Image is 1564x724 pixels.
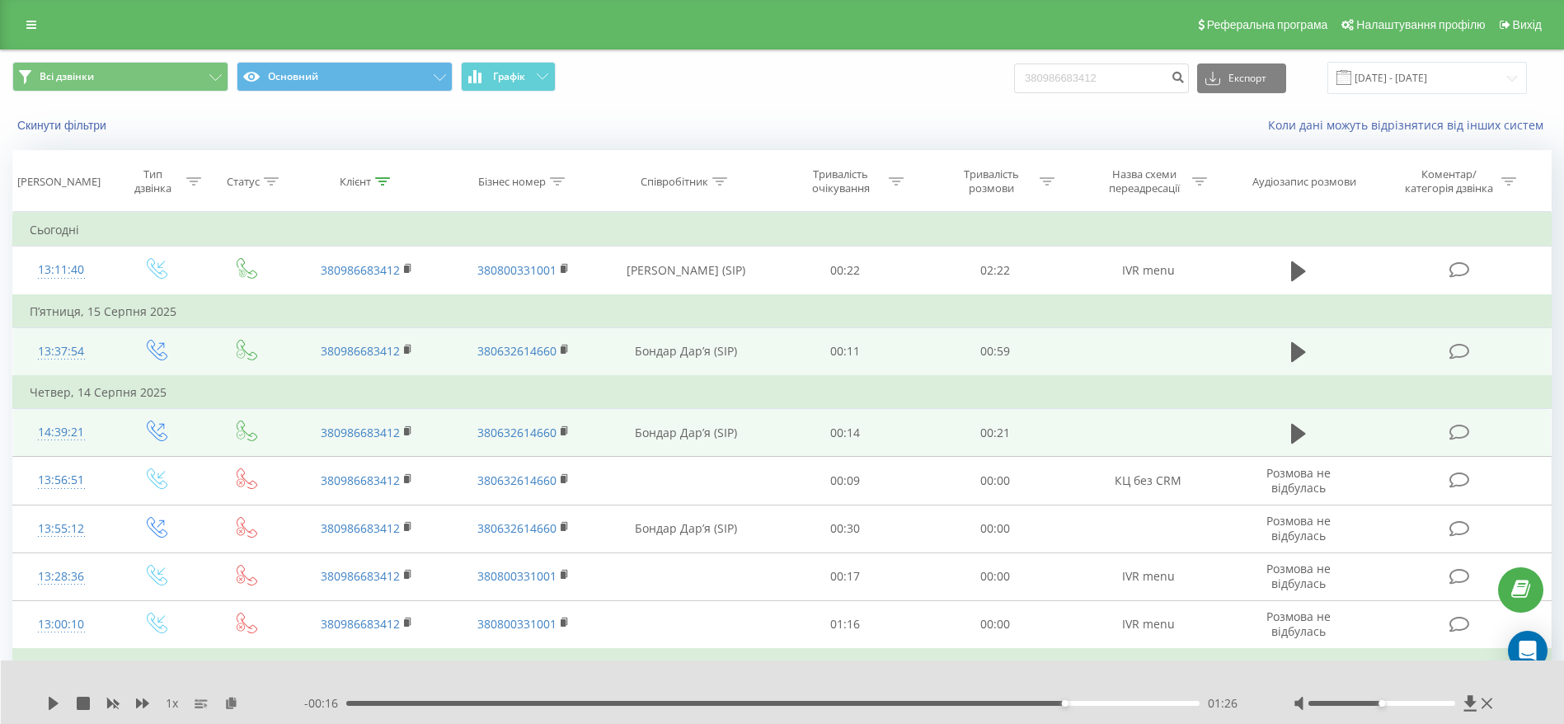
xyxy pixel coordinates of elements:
[770,457,920,505] td: 00:09
[1378,700,1385,707] div: Accessibility label
[920,457,1070,505] td: 00:00
[770,505,920,552] td: 00:30
[478,175,546,189] div: Бізнес номер
[770,600,920,649] td: 01:16
[1070,552,1226,600] td: IVR menu
[13,214,1552,247] td: Сьогодні
[30,513,92,545] div: 13:55:12
[30,416,92,449] div: 14:39:21
[1356,18,1485,31] span: Налаштування профілю
[1070,600,1226,649] td: IVR menu
[920,409,1070,457] td: 00:21
[641,175,708,189] div: Співробітник
[477,262,557,278] a: 380800331001
[13,376,1552,409] td: Четвер, 14 Серпня 2025
[477,616,557,632] a: 380800331001
[30,561,92,593] div: 13:28:36
[477,425,557,440] a: 380632614660
[12,118,115,133] button: Скинути фільтри
[1100,167,1188,195] div: Назва схеми переадресації
[30,609,92,641] div: 13:00:10
[770,409,920,457] td: 00:14
[227,175,260,189] div: Статус
[12,62,228,92] button: Всі дзвінки
[1266,465,1331,496] span: Розмова не відбулась
[477,568,557,584] a: 380800331001
[920,247,1070,295] td: 02:22
[13,649,1552,682] td: Середа, 13 Серпня 2025
[321,568,400,584] a: 380986683412
[1070,457,1226,505] td: КЦ без CRM
[602,505,770,552] td: Бондар Дарʼя (SIP)
[602,409,770,457] td: Бондар Дарʼя (SIP)
[1252,175,1356,189] div: Аудіозапис розмови
[237,62,453,92] button: Основний
[920,505,1070,552] td: 00:00
[461,62,556,92] button: Графік
[40,70,94,83] span: Всі дзвінки
[947,167,1036,195] div: Тривалість розмови
[30,336,92,368] div: 13:37:54
[166,695,178,712] span: 1 x
[1197,63,1286,93] button: Експорт
[321,262,400,278] a: 380986683412
[1266,609,1331,639] span: Розмова не відбулась
[30,464,92,496] div: 13:56:51
[30,254,92,286] div: 13:11:40
[1401,167,1497,195] div: Коментар/категорія дзвінка
[796,167,885,195] div: Тривалість очікування
[1508,631,1548,670] div: Open Intercom Messenger
[321,472,400,488] a: 380986683412
[920,600,1070,649] td: 00:00
[17,175,101,189] div: [PERSON_NAME]
[304,695,346,712] span: - 00:16
[770,247,920,295] td: 00:22
[321,616,400,632] a: 380986683412
[1513,18,1542,31] span: Вихід
[13,295,1552,328] td: П’ятниця, 15 Серпня 2025
[1266,513,1331,543] span: Розмова не відбулась
[477,472,557,488] a: 380632614660
[321,425,400,440] a: 380986683412
[321,520,400,536] a: 380986683412
[493,71,525,82] span: Графік
[477,520,557,536] a: 380632614660
[340,175,371,189] div: Клієнт
[1014,63,1189,93] input: Пошук за номером
[602,247,770,295] td: [PERSON_NAME] (SIP)
[477,343,557,359] a: 380632614660
[1207,18,1328,31] span: Реферальна програма
[602,327,770,376] td: Бондар Дарʼя (SIP)
[1070,247,1226,295] td: IVR menu
[1062,700,1068,707] div: Accessibility label
[770,327,920,376] td: 00:11
[920,552,1070,600] td: 00:00
[124,167,182,195] div: Тип дзвінка
[1208,695,1238,712] span: 01:26
[920,327,1070,376] td: 00:59
[1266,561,1331,591] span: Розмова не відбулась
[770,552,920,600] td: 00:17
[321,343,400,359] a: 380986683412
[1268,117,1552,133] a: Коли дані можуть відрізнятися вiд інших систем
